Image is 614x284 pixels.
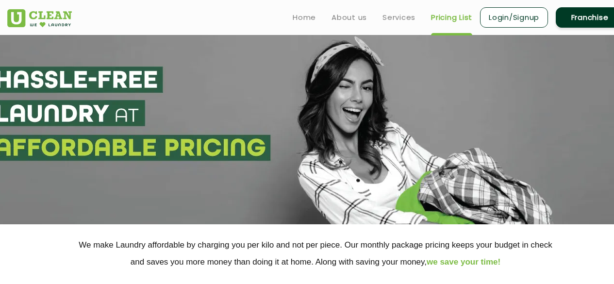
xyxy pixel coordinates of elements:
a: Services [382,12,415,23]
a: About us [332,12,367,23]
a: Pricing List [431,12,472,23]
a: Home [293,12,316,23]
a: Login/Signup [480,7,548,28]
img: UClean Laundry and Dry Cleaning [7,9,72,27]
span: we save your time! [427,257,500,267]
